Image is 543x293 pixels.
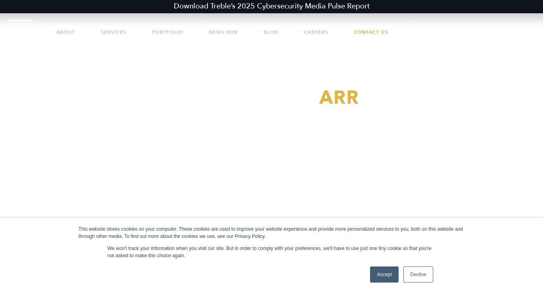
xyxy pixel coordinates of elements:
a: Decline [403,266,433,283]
a: Services [101,20,126,44]
span: ARR [319,85,359,111]
a: News Hub [209,20,238,44]
img: Treble logo [8,19,33,45]
a: Contact Us [354,20,388,44]
a: Accept [370,266,399,283]
a: About [56,20,75,44]
div: This website stores cookies on your computer. These cookies are used to improve your website expe... [78,225,465,240]
a: Blog [263,20,278,44]
a: Portfolio [152,20,183,44]
a: Careers [304,20,328,44]
p: We won't track your information when you visit our site. But in order to comply with your prefere... [107,245,436,259]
